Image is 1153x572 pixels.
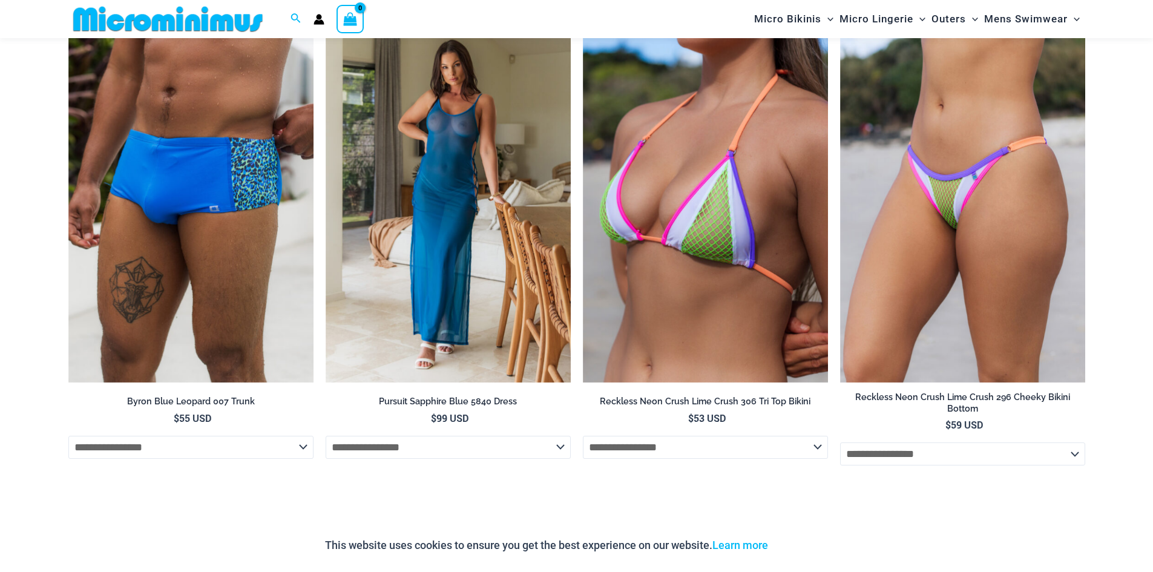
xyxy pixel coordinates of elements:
h2: Reckless Neon Crush Lime Crush 296 Cheeky Bikini Bottom [840,392,1085,414]
img: MM SHOP LOGO FLAT [68,5,268,33]
span: Menu Toggle [913,4,925,35]
span: $ [174,412,179,424]
a: Search icon link [291,12,301,27]
a: Byron Blue Leopard 007 Trunk 11Byron Blue Leopard 007 Trunk 12Byron Blue Leopard 007 Trunk 12 [68,15,314,383]
p: This website uses cookies to ensure you get the best experience on our website. [325,536,768,554]
a: Learn more [712,539,768,551]
button: Accept [777,531,829,560]
bdi: 99 USD [431,412,468,424]
span: Outers [931,4,966,35]
a: Reckless Neon Crush Lime Crush 306 Tri Top 01Reckless Neon Crush Lime Crush 306 Tri Top 296 Cheek... [583,15,828,383]
a: Reckless Neon Crush Lime Crush 306 Tri Top Bikini [583,396,828,412]
span: Menu Toggle [1068,4,1080,35]
span: Menu Toggle [966,4,978,35]
bdi: 55 USD [174,412,211,424]
h2: Reckless Neon Crush Lime Crush 306 Tri Top Bikini [583,396,828,407]
nav: Site Navigation [749,2,1085,36]
a: Pursuit Sapphire Blue 5840 Dress 02Pursuit Sapphire Blue 5840 Dress 04Pursuit Sapphire Blue 5840 ... [326,15,571,383]
a: Micro LingerieMenu ToggleMenu Toggle [836,4,928,35]
a: Mens SwimwearMenu ToggleMenu Toggle [981,4,1083,35]
span: $ [431,412,436,424]
h2: Pursuit Sapphire Blue 5840 Dress [326,396,571,407]
span: Micro Bikinis [754,4,821,35]
span: Menu Toggle [821,4,833,35]
bdi: 53 USD [688,412,726,424]
img: Reckless Neon Crush Lime Crush 296 Cheeky Bottom 02 [840,15,1085,383]
a: View Shopping Cart, empty [337,5,364,33]
img: Pursuit Sapphire Blue 5840 Dress 02 [326,15,571,383]
a: OutersMenu ToggleMenu Toggle [928,4,981,35]
h2: Byron Blue Leopard 007 Trunk [68,396,314,407]
a: Reckless Neon Crush Lime Crush 296 Cheeky Bikini Bottom [840,392,1085,419]
span: Micro Lingerie [839,4,913,35]
span: $ [688,412,694,424]
span: Mens Swimwear [984,4,1068,35]
a: Pursuit Sapphire Blue 5840 Dress [326,396,571,412]
a: Account icon link [314,14,324,25]
a: Reckless Neon Crush Lime Crush 296 Cheeky Bottom 02Reckless Neon Crush Lime Crush 296 Cheeky Bott... [840,15,1085,383]
a: Micro BikinisMenu ToggleMenu Toggle [751,4,836,35]
bdi: 59 USD [945,418,983,431]
img: Byron Blue Leopard 007 Trunk 11 [68,15,314,383]
a: Byron Blue Leopard 007 Trunk [68,396,314,412]
img: Reckless Neon Crush Lime Crush 306 Tri Top 01 [583,15,828,383]
span: $ [945,418,951,431]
